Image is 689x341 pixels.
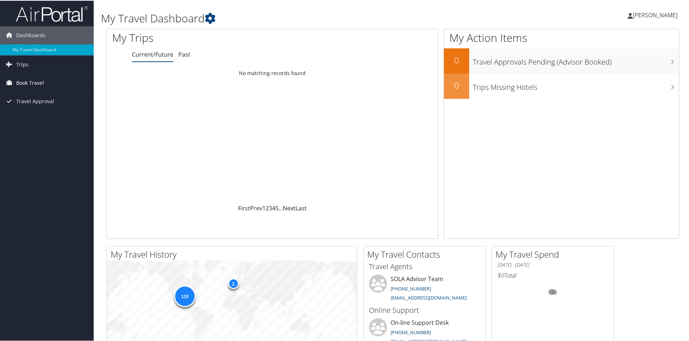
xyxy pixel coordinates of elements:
a: 5 [275,204,279,211]
span: Dashboards [16,26,45,44]
a: 0Travel Approvals Pending (Advisor Booked) [444,48,679,73]
h3: Travel Approvals Pending (Advisor Booked) [473,53,679,66]
a: Current/Future [132,50,173,58]
h1: My Travel Dashboard [101,10,490,25]
h2: My Travel Contacts [367,248,485,260]
a: Next [283,204,295,211]
h3: Online Support [369,305,480,315]
td: No matching records found [107,66,438,79]
a: 1 [262,204,266,211]
a: [PHONE_NUMBER] [391,328,431,335]
span: [PERSON_NAME] [633,10,677,18]
h3: Trips Missing Hotels [473,78,679,92]
tspan: 0% [550,289,556,294]
h3: Travel Agents [369,261,480,271]
li: SOLA Advisor Team [365,274,484,303]
h6: [DATE] - [DATE] [497,261,608,268]
span: $0 [497,271,504,279]
div: 2 [228,277,239,288]
h2: 0 [444,53,469,66]
a: 0Trips Missing Hotels [444,73,679,98]
span: Book Travel [16,73,44,91]
span: Travel Approval [16,92,54,110]
h2: My Travel Spend [495,248,614,260]
a: 4 [272,204,275,211]
a: [EMAIL_ADDRESS][DOMAIN_NAME] [391,294,467,300]
h2: 0 [444,79,469,91]
img: airportal-logo.png [16,5,88,22]
a: 2 [266,204,269,211]
h2: My Travel History [111,248,357,260]
h1: My Action Items [444,30,679,45]
a: [PHONE_NUMBER] [391,285,431,291]
a: First [238,204,250,211]
a: 3 [269,204,272,211]
h1: My Trips [112,30,294,45]
a: Last [295,204,307,211]
h6: Total [497,271,608,279]
a: Prev [250,204,262,211]
a: Past [178,50,190,58]
a: [PERSON_NAME] [628,4,685,25]
span: Trips [16,55,28,73]
span: … [279,204,283,211]
div: 110 [174,285,196,306]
